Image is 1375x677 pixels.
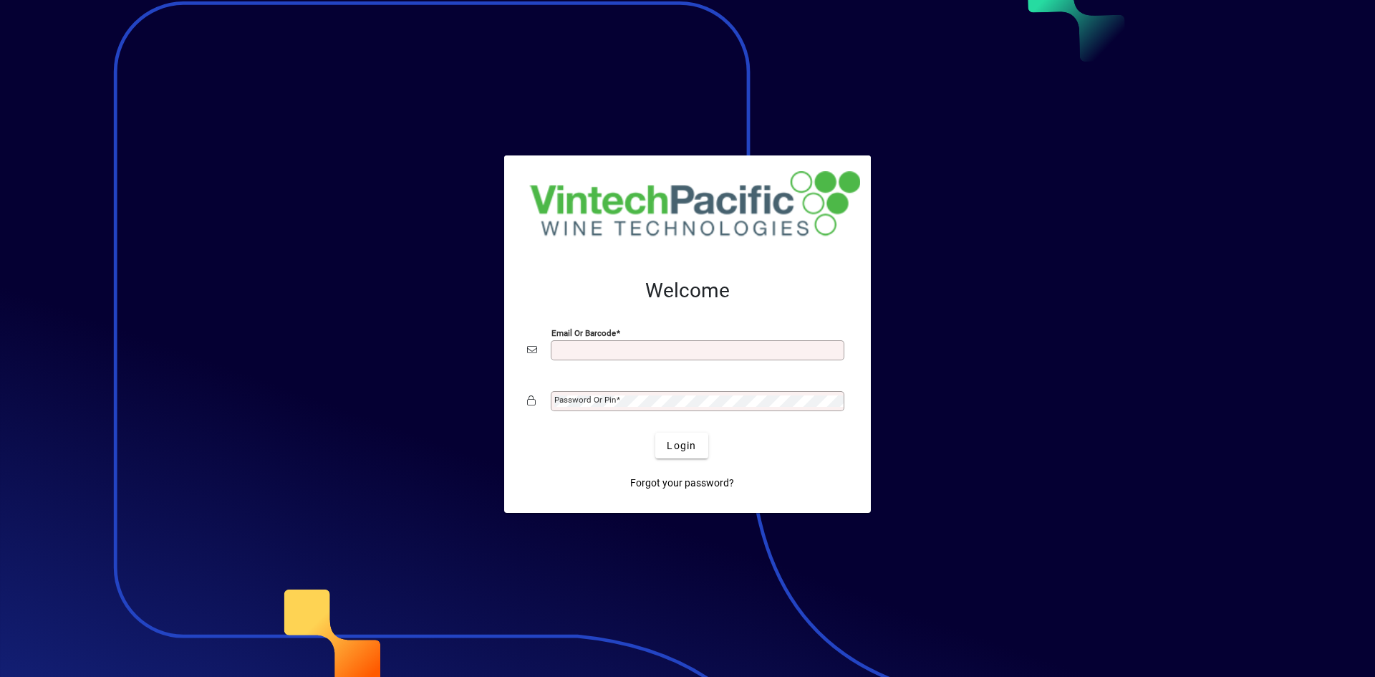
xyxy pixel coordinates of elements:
span: Forgot your password? [630,476,734,491]
mat-label: Email or Barcode [551,328,616,338]
h2: Welcome [527,279,848,303]
a: Forgot your password? [624,470,740,496]
mat-label: Password or Pin [554,395,616,405]
button: Login [655,433,708,458]
span: Login [667,438,696,453]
